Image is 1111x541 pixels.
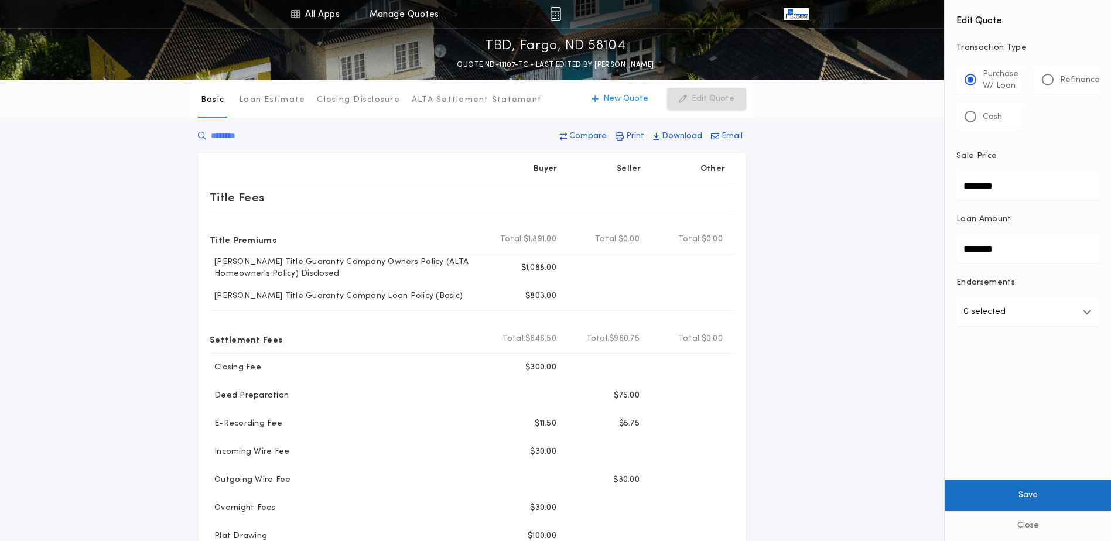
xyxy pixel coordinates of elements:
[613,474,640,486] p: $30.00
[569,131,607,142] p: Compare
[210,446,289,458] p: Incoming Wire Fee
[617,163,641,175] p: Seller
[945,511,1111,541] button: Close
[525,333,556,345] span: $646.50
[678,234,702,245] b: Total:
[983,111,1002,123] p: Cash
[956,298,1099,326] button: 0 selected
[580,88,660,110] button: New Quote
[945,480,1111,511] button: Save
[556,126,610,147] button: Compare
[210,188,265,207] p: Title Fees
[618,234,640,245] span: $0.00
[210,502,276,514] p: Overnight Fees
[534,163,557,175] p: Buyer
[956,42,1099,54] p: Transaction Type
[500,234,524,245] b: Total:
[614,390,640,402] p: $75.00
[722,131,743,142] p: Email
[524,234,556,245] span: $1,891.00
[700,163,725,175] p: Other
[521,262,556,274] p: $1,088.00
[956,214,1011,225] p: Loan Amount
[530,502,556,514] p: $30.00
[626,131,644,142] p: Print
[702,234,723,245] span: $0.00
[210,256,483,280] p: [PERSON_NAME] Title Guaranty Company Owners Policy (ALTA Homeowner's Policy) Disclosed
[963,305,1006,319] p: 0 selected
[649,126,706,147] button: Download
[457,59,654,71] p: QUOTE ND-11107-TC - LAST EDITED BY [PERSON_NAME]
[692,93,734,105] p: Edit Quote
[201,94,224,106] p: Basic
[667,88,746,110] button: Edit Quote
[210,362,261,374] p: Closing Fee
[662,131,702,142] p: Download
[603,93,648,105] p: New Quote
[317,94,400,106] p: Closing Disclosure
[1060,74,1100,86] p: Refinance
[210,230,276,249] p: Title Premiums
[210,474,290,486] p: Outgoing Wire Fee
[586,333,610,345] b: Total:
[784,8,808,20] img: vs-icon
[412,94,542,106] p: ALTA Settlement Statement
[525,290,556,302] p: $803.00
[210,418,282,430] p: E-Recording Fee
[707,126,746,147] button: Email
[956,172,1099,200] input: Sale Price
[983,69,1018,92] p: Purchase W/ Loan
[956,235,1099,263] input: Loan Amount
[210,290,463,302] p: [PERSON_NAME] Title Guaranty Company Loan Policy (Basic)
[502,333,526,345] b: Total:
[535,418,556,430] p: $11.50
[702,333,723,345] span: $0.00
[956,7,1099,28] h4: Edit Quote
[956,277,1099,289] p: Endorsements
[956,150,997,162] p: Sale Price
[595,234,618,245] b: Total:
[609,333,640,345] span: $960.75
[550,7,561,21] img: img
[619,418,640,430] p: $5.75
[239,94,305,106] p: Loan Estimate
[525,362,556,374] p: $300.00
[210,330,282,348] p: Settlement Fees
[612,126,648,147] button: Print
[530,446,556,458] p: $30.00
[485,37,626,56] p: TBD, Fargo, ND 58104
[210,390,289,402] p: Deed Preparation
[678,333,702,345] b: Total:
